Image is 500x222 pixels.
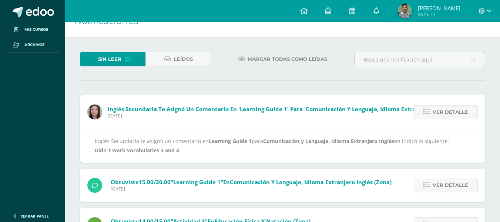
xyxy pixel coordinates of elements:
[171,178,223,186] span: "Learning Guide 1"
[397,4,412,19] img: 41ca0d4eba1897cd241970e06f97e7d4.png
[95,147,179,154] b: Didn´t work vocabularies 3 and 4
[263,137,394,145] b: Comunicación y Lenguaje, Idioma Extranjero Inglés
[174,52,193,66] span: Leídos
[139,178,171,186] span: 15.00/20.00
[355,52,485,67] input: Busca una notificación aquí
[418,11,460,17] span: Mi Perfil
[80,52,145,66] a: Sin leer(3)
[230,178,392,186] span: Comunicación y Lenguaje, Idioma Extranjero Inglés (Zona)
[209,137,252,145] b: Learning Guide 1
[98,52,121,66] span: Sin leer
[145,52,211,66] a: Leídos
[95,136,470,155] div: Inglés Secundaria te asignó un comentario en para en indicó lo siguiente:
[433,178,468,192] span: Ver detalle
[87,105,102,119] img: 8af0450cf43d44e38c4a1497329761f3.png
[24,42,44,48] span: Archivos
[24,27,48,33] span: Mis cursos
[229,52,336,66] a: Marcar todas como leídas
[124,52,131,66] span: (3)
[433,105,468,119] span: Ver detalle
[111,178,392,186] span: Obtuviste en
[108,105,450,113] span: Inglés Secundaria te asignó un comentario en 'Learning Guide 1' para 'Comunicación y Lenguaje, Id...
[21,213,49,219] span: Cerrar panel
[111,186,392,192] span: [DATE]
[6,37,59,53] a: Archivos
[6,22,59,37] a: Mis cursos
[418,4,460,12] span: [PERSON_NAME]
[248,52,327,66] span: Marcar todas como leídas
[108,113,450,119] span: [DATE]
